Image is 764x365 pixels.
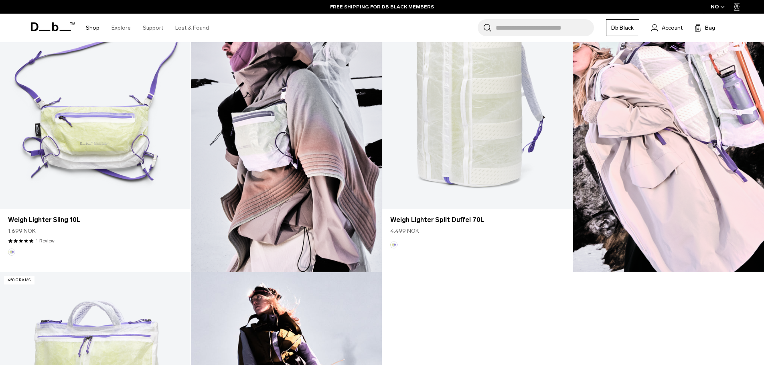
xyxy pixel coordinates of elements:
[111,14,131,42] a: Explore
[390,227,419,235] span: 4.499 NOK
[8,248,15,256] button: Aurora
[86,14,99,42] a: Shop
[662,24,683,32] span: Account
[80,14,215,42] nav: Main Navigation
[175,14,209,42] a: Lost & Found
[390,241,397,248] button: Aurora
[606,19,639,36] a: Db Black
[330,3,434,10] a: FREE SHIPPING FOR DB BLACK MEMBERS
[8,227,36,235] span: 1.699 NOK
[36,237,55,244] a: 1 reviews
[695,23,715,32] button: Bag
[705,24,715,32] span: Bag
[8,215,182,225] a: Weigh Lighter Sling 10L
[390,215,565,225] a: Weigh Lighter Split Duffel 70L
[651,23,683,32] a: Account
[143,14,163,42] a: Support
[4,276,34,284] p: 450 grams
